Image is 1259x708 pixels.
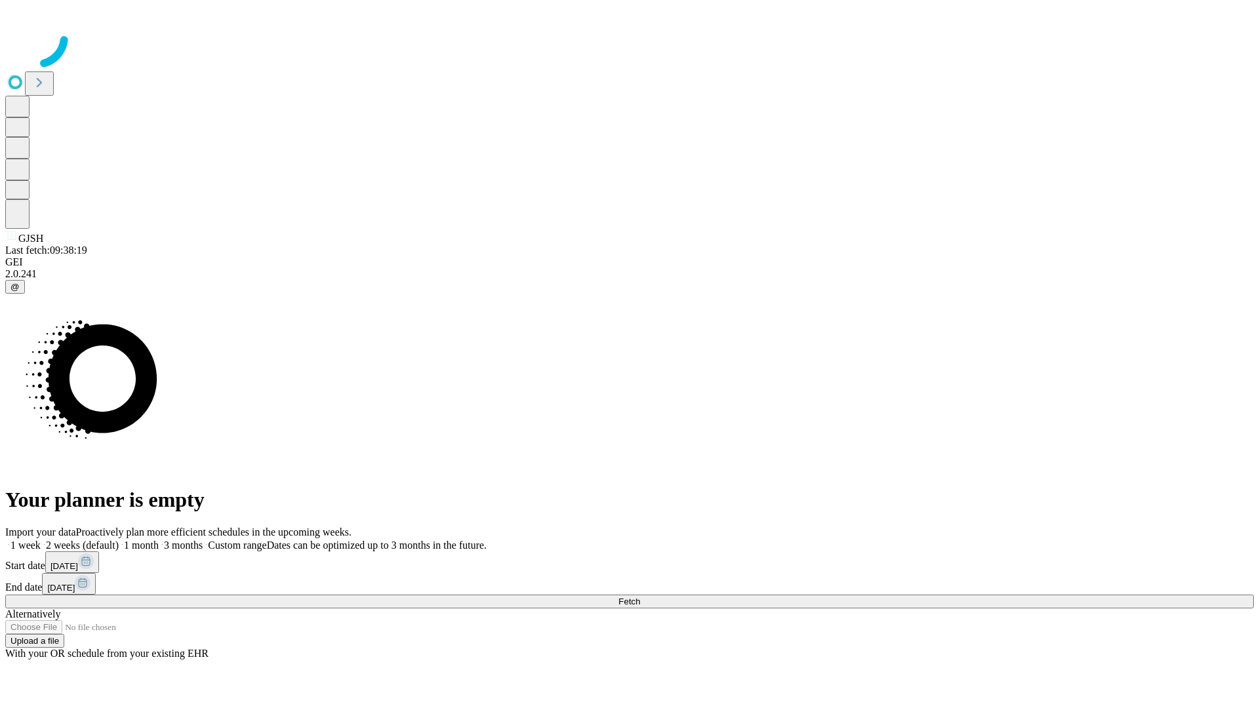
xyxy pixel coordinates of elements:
[124,540,159,551] span: 1 month
[267,540,487,551] span: Dates can be optimized up to 3 months in the future.
[208,540,266,551] span: Custom range
[5,268,1254,280] div: 2.0.241
[5,608,60,619] span: Alternatively
[46,540,119,551] span: 2 weeks (default)
[5,595,1254,608] button: Fetch
[45,551,99,573] button: [DATE]
[47,583,75,593] span: [DATE]
[5,648,209,659] span: With your OR schedule from your existing EHR
[5,526,76,538] span: Import your data
[5,280,25,294] button: @
[164,540,203,551] span: 3 months
[5,634,64,648] button: Upload a file
[76,526,351,538] span: Proactively plan more efficient schedules in the upcoming weeks.
[5,551,1254,573] div: Start date
[50,561,78,571] span: [DATE]
[18,233,43,244] span: GJSH
[5,256,1254,268] div: GEI
[618,597,640,606] span: Fetch
[5,573,1254,595] div: End date
[10,540,41,551] span: 1 week
[10,282,20,292] span: @
[5,245,87,256] span: Last fetch: 09:38:19
[42,573,96,595] button: [DATE]
[5,488,1254,512] h1: Your planner is empty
